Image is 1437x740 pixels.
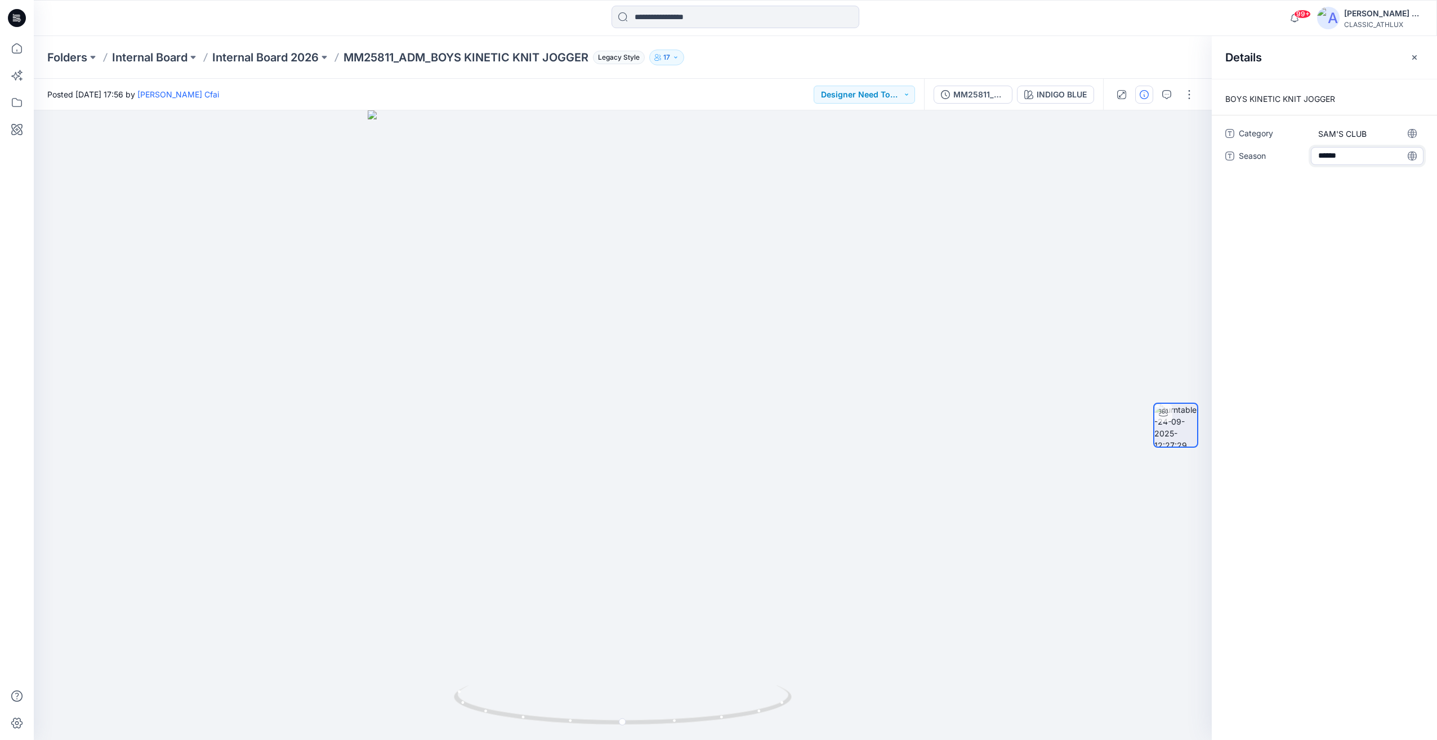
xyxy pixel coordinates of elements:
span: Season [1239,149,1306,165]
button: 17 [649,50,684,65]
span: Legacy Style [593,51,645,64]
a: Internal Board 2026 [212,50,319,65]
p: BOYS KINETIC KNIT JOGGER [1212,92,1437,106]
div: MM25811_ADM_BOYS KINETIC KNIT JOGGER [953,88,1005,101]
div: [PERSON_NAME] Cfai [1344,7,1423,20]
p: 17 [663,51,670,64]
h2: Details [1225,51,1262,64]
a: Folders [47,50,87,65]
span: Category [1239,127,1306,142]
button: Legacy Style [588,50,645,65]
p: MM25811_ADM_BOYS KINETIC KNIT JOGGER [343,50,588,65]
a: [PERSON_NAME] Cfai [137,90,219,99]
button: Details [1135,86,1153,104]
button: MM25811_ADM_BOYS KINETIC KNIT JOGGER [934,86,1012,104]
div: CLASSIC_ATHLUX [1344,20,1423,29]
button: INDIGO BLUE [1017,86,1094,104]
span: SAM'S CLUB [1318,128,1416,140]
span: 99+ [1294,10,1311,19]
div: INDIGO BLUE [1037,88,1087,101]
img: turntable-24-09-2025-12:27:29 [1154,404,1197,447]
img: avatar [1317,7,1340,29]
span: Posted [DATE] 17:56 by [47,88,219,100]
a: Internal Board [112,50,188,65]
